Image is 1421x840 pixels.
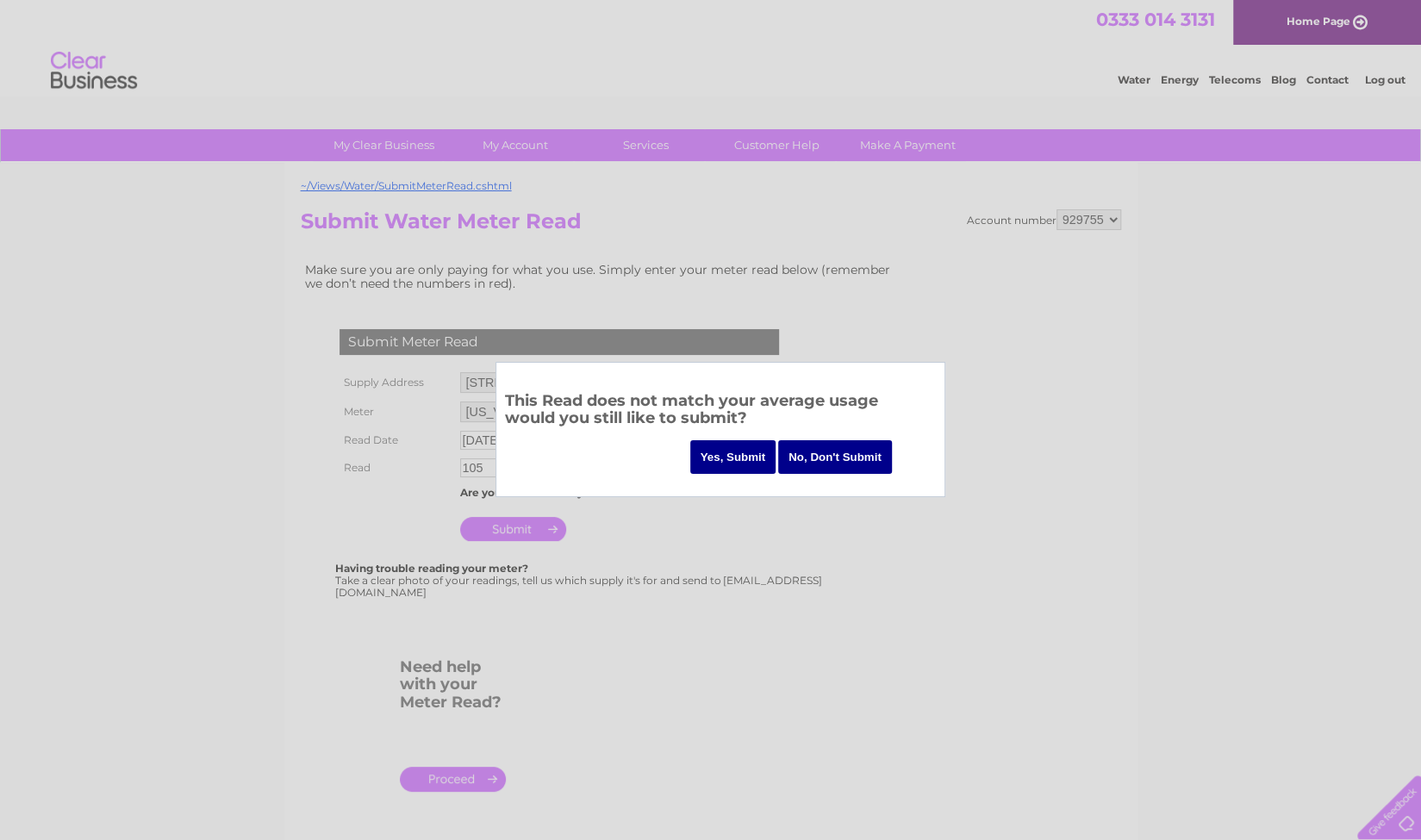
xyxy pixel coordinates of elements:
[1306,73,1349,86] a: Contact
[50,45,138,97] img: logo.png
[505,389,936,436] h3: This Read does not match your average usage would you still like to submit?
[304,9,1119,84] div: Clear Business is a trading name of Verastar Limited (registered in [GEOGRAPHIC_DATA] No. 3667643...
[1364,73,1405,86] a: Log out
[778,440,892,474] input: No, Don't Submit
[1096,9,1215,30] a: 0333 014 3131
[1271,73,1296,86] a: Blog
[1118,73,1150,86] a: Water
[690,440,776,474] input: Yes, Submit
[1209,73,1261,86] a: Telecoms
[1161,73,1199,86] a: Energy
